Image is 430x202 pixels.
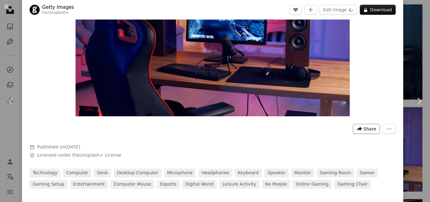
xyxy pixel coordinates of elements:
[293,180,332,189] a: online gaming
[42,10,74,15] div: For
[30,5,40,15] img: Go to Getty Images's profile
[264,169,289,177] a: speaker
[320,5,357,15] button: Edit image
[63,169,91,177] a: computer
[219,180,259,189] a: leisure activity
[37,144,80,149] span: Published on
[198,169,232,177] a: headphones
[80,153,122,158] a: Unsplash+ License
[110,180,154,189] a: computer mouse
[334,180,371,189] a: gaming chair
[291,169,314,177] a: monitor
[235,169,262,177] a: keyboard
[157,180,179,189] a: esports
[408,71,430,131] a: Next
[70,180,108,189] a: entertainment
[317,169,354,177] a: gaming room
[382,124,396,134] button: More Actions
[304,5,317,15] button: Add to Collection
[182,180,217,189] a: digital world
[65,144,80,149] time: April 22, 2023 at 1:38:03 PM GMT+8
[289,5,302,15] button: Like
[30,169,60,177] a: technology
[360,5,396,15] button: Download
[262,180,290,189] a: no people
[94,169,111,177] a: desk
[48,10,69,15] a: Unsplash+
[353,124,380,134] button: Share this image
[164,169,196,177] a: microphone
[114,169,161,177] a: desktop computer
[37,152,121,159] span: Licensed under the
[357,169,378,177] a: gamer
[30,180,67,189] a: gaming setup
[42,4,74,10] a: Getty Images
[364,124,376,134] span: Share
